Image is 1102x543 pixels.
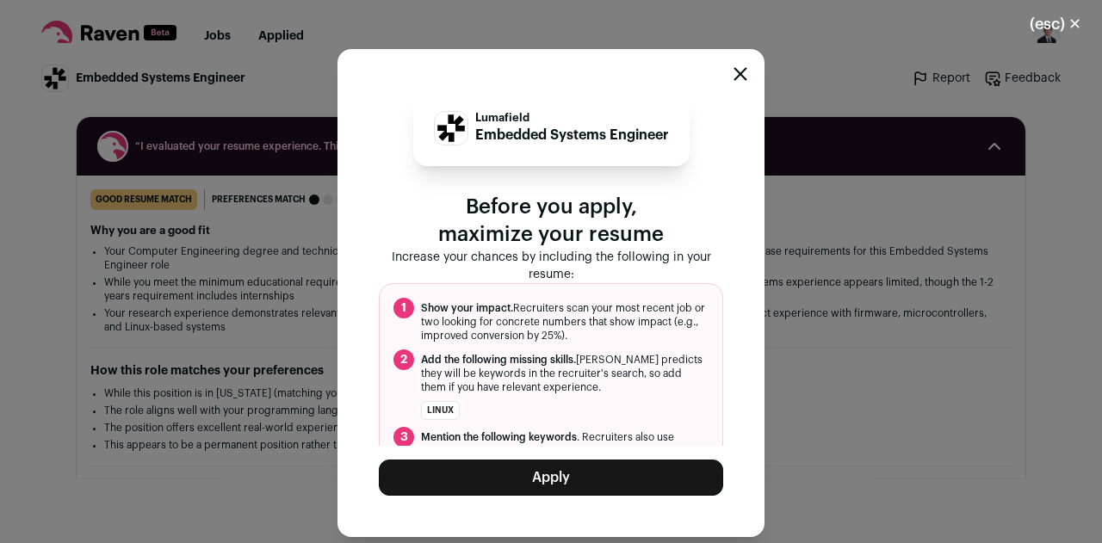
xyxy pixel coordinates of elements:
[393,349,414,370] span: 2
[421,432,577,442] span: Mention the following keywords
[1009,5,1102,43] button: Close modal
[421,301,709,342] span: Recruiters scan your most recent job or two looking for concrete numbers that show impact (e.g., ...
[393,427,414,447] span: 3
[421,401,460,420] li: Linux
[379,460,723,496] button: Apply
[435,112,467,145] img: 984721152a28239997cfb8a49a901ac9b288ca0922c1632b0c9ade104e9a0d88.png
[734,67,747,81] button: Close modal
[475,125,669,145] p: Embedded Systems Engineer
[421,355,576,365] span: Add the following missing skills.
[475,111,669,125] p: Lumafield
[379,194,723,249] p: Before you apply, maximize your resume
[393,298,414,318] span: 1
[421,430,709,485] span: . Recruiters also use keywords to identify specific experiences or values. Try to mirror the spel...
[421,303,513,313] span: Show your impact.
[421,353,709,394] span: [PERSON_NAME] predicts they will be keywords in the recruiter's search, so add them if you have r...
[379,249,723,283] p: Increase your chances by including the following in your resume:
